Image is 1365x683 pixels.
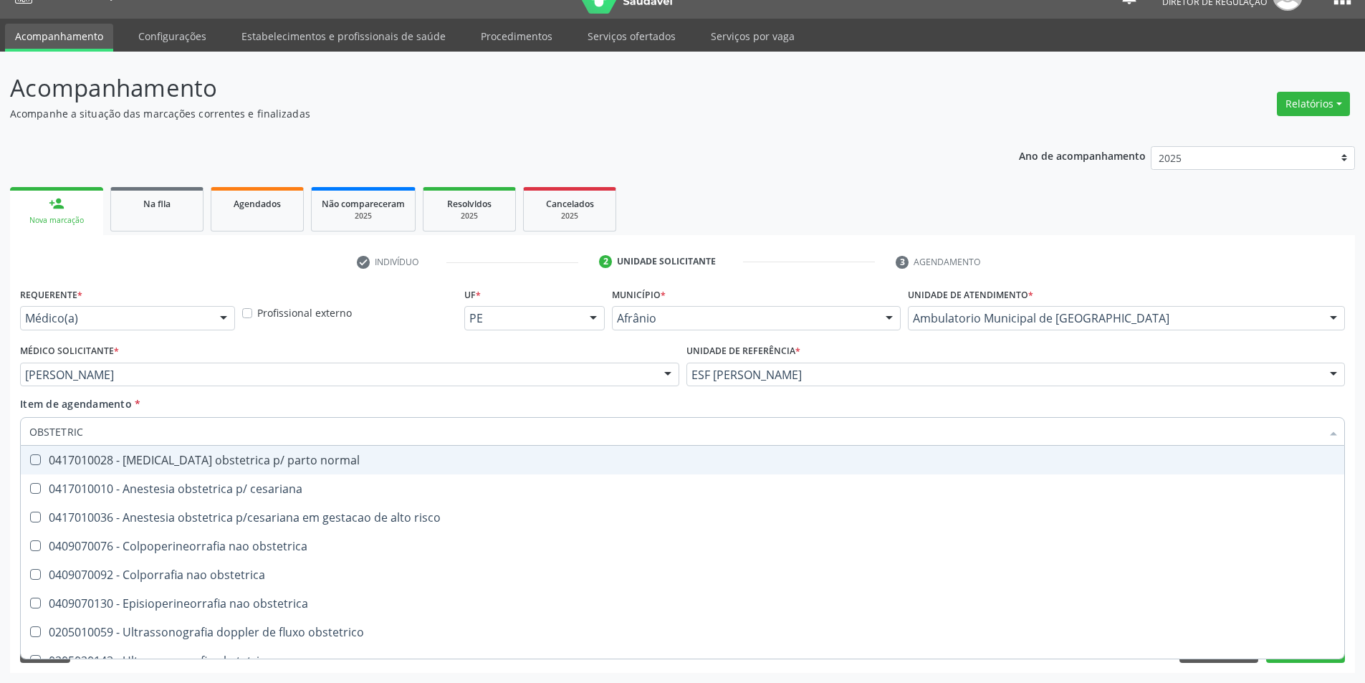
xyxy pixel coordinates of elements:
button: Relatórios [1277,92,1350,116]
span: Agendados [234,198,281,210]
span: Afrânio [617,311,871,325]
div: 2025 [322,211,405,221]
span: Cancelados [546,198,594,210]
div: 0417010028 - [MEDICAL_DATA] obstetrica p/ parto normal [29,454,1336,466]
label: UF [464,284,481,306]
div: Nova marcação [20,215,93,226]
a: Estabelecimentos e profissionais de saúde [231,24,456,49]
div: 2 [599,255,612,268]
a: Acompanhamento [5,24,113,52]
label: Requerente [20,284,82,306]
p: Ano de acompanhamento [1019,146,1146,164]
span: ESF [PERSON_NAME] [691,368,1316,382]
label: Município [612,284,666,306]
span: Médico(a) [25,311,206,325]
label: Profissional externo [257,305,352,320]
div: 0409070076 - Colpoperineorrafia nao obstetrica [29,540,1336,552]
label: Unidade de atendimento [908,284,1033,306]
label: Médico Solicitante [20,340,119,363]
div: Unidade solicitante [617,255,716,268]
div: 0409070130 - Episioperineorrafia nao obstetrica [29,598,1336,609]
div: 2025 [434,211,505,221]
span: Na fila [143,198,171,210]
div: 0205020143 - Ultrassonografia obstetrica [29,655,1336,667]
span: Não compareceram [322,198,405,210]
div: person_add [49,196,64,211]
span: Resolvidos [447,198,492,210]
a: Serviços ofertados [578,24,686,49]
div: 0205010059 - Ultrassonografia doppler de fluxo obstetrico [29,626,1336,638]
div: 0409070092 - Colporrafia nao obstetrica [29,569,1336,581]
span: PE [469,311,576,325]
span: Ambulatorio Municipal de [GEOGRAPHIC_DATA] [913,311,1316,325]
a: Serviços por vaga [701,24,805,49]
a: Configurações [128,24,216,49]
div: 0417010010 - Anestesia obstetrica p/ cesariana [29,483,1336,495]
label: Unidade de referência [686,340,800,363]
p: Acompanhamento [10,70,952,106]
div: 0417010036 - Anestesia obstetrica p/cesariana em gestacao de alto risco [29,512,1336,523]
span: [PERSON_NAME] [25,368,650,382]
div: 2025 [534,211,605,221]
a: Procedimentos [471,24,562,49]
input: Buscar por procedimentos [29,417,1321,446]
span: Item de agendamento [20,397,132,411]
p: Acompanhe a situação das marcações correntes e finalizadas [10,106,952,121]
